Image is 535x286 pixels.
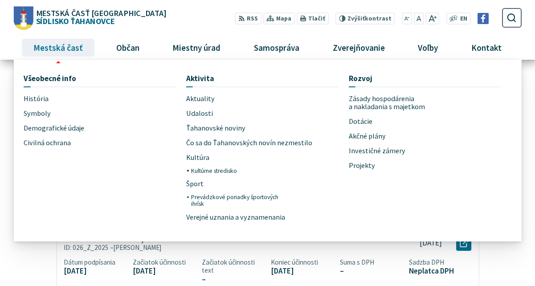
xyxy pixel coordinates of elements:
button: Zväčšiť veľkosť písma [425,12,439,25]
button: Tlačiť [296,12,328,25]
span: Udalosti [186,106,213,121]
span: Tlačiť [308,15,325,22]
a: Miestny úrad [159,36,234,60]
span: Aktivita [186,70,214,86]
span: Verejné uznania a vyznamenania [186,210,285,225]
span: Koniec účinnosti [271,258,333,266]
span: [DATE] [271,266,333,276]
a: História [24,92,125,106]
span: História [24,92,49,106]
a: Zásady hospodárenia a nakladania s majetkom [349,92,450,114]
button: Zvýšiťkontrast [335,12,395,25]
a: Udalosti [186,106,339,121]
p: [DATE] [420,238,442,248]
img: Prejsť na Facebook stránku [478,13,489,24]
a: Kultúrne stredisko [191,165,288,176]
span: Neplatca DPH [409,266,471,276]
span: Aktuality [186,92,215,106]
span: Všeobecné info [24,70,76,86]
a: Demografické údaje [24,121,125,135]
a: Verejné uznania a vyznamenania [186,210,288,225]
span: Kontakt [468,36,505,60]
p: ID: 026_Z_2025 – [64,244,379,252]
a: Dotácie [349,114,501,129]
a: Mestská časť [20,36,96,60]
span: Kultúrne stredisko [191,165,237,176]
a: Voľby [404,36,451,60]
span: [DATE] [64,266,126,276]
span: Mapa [276,14,291,24]
span: EN [460,14,467,24]
button: Nastaviť pôvodnú veľkosť písma [414,12,424,25]
a: Šport [186,177,288,192]
button: Zmenšiť veľkosť písma [402,12,412,25]
a: EN [457,14,470,24]
span: – [340,266,402,276]
a: Kultúra [186,150,288,165]
span: Miestny úrad [169,36,224,60]
a: Občan [103,36,152,60]
span: Projekty [349,158,375,173]
span: Investičné zámery [349,143,405,158]
span: Začiatok účinnosti text [202,258,264,274]
span: Zverejňovanie [329,36,388,60]
a: Rozvoj [349,70,501,86]
a: Ťahanovské noviny [186,121,288,135]
span: Demografické údaje [24,121,84,135]
span: Mestská časť [GEOGRAPHIC_DATA] [36,9,166,17]
a: Civilná ochrana [24,135,125,150]
span: Ťahanovské noviny [186,121,245,135]
span: [DATE] [133,266,195,276]
span: Voľby [415,36,441,60]
span: Suma s DPH [340,258,402,266]
span: Zvýšiť [347,15,365,22]
a: RSS [235,12,261,25]
span: Rozvoj [349,70,372,86]
span: kontrast [347,15,392,22]
a: Prevádzkové poriadky športových ihrísk [191,192,288,210]
a: Čo sa do Ťahanovských novín nezmestilo [186,135,339,150]
a: Zverejňovanie [319,36,398,60]
span: Kultúra [186,150,209,165]
a: Akčné plány [349,129,450,143]
span: Občan [113,36,143,60]
span: Šport [186,177,204,192]
a: Symboly [24,106,125,121]
a: Aktuality [186,92,339,106]
a: Investičné zámery [349,143,450,158]
span: Mestská časť [30,36,86,60]
span: Akčné plány [349,129,386,143]
a: Kontakt [458,36,515,60]
img: Prejsť na domovskú stránku [13,6,33,29]
span: Civilná ochrana [24,135,71,150]
a: Samospráva [241,36,312,60]
a: Aktivita [186,70,339,86]
span: – [202,275,264,284]
span: Symboly [24,106,51,121]
span: RSS [247,14,258,24]
a: Mapa [263,12,294,25]
span: Sídlisko Ťahanovce [33,9,166,25]
a: Všeobecné info [24,70,176,86]
a: Projekty [349,158,450,173]
span: Čo sa do Ťahanovských novín nezmestilo [186,135,312,150]
span: Sadzba DPH [409,258,471,266]
span: [PERSON_NAME] [113,243,162,252]
a: Logo Sídlisko Ťahanovce, prejsť na domovskú stránku. [13,6,166,29]
span: Začiatok účinnosti [133,258,195,266]
span: Dátum podpísania [64,258,126,266]
span: Dotácie [349,114,372,129]
span: Samospráva [250,36,302,60]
